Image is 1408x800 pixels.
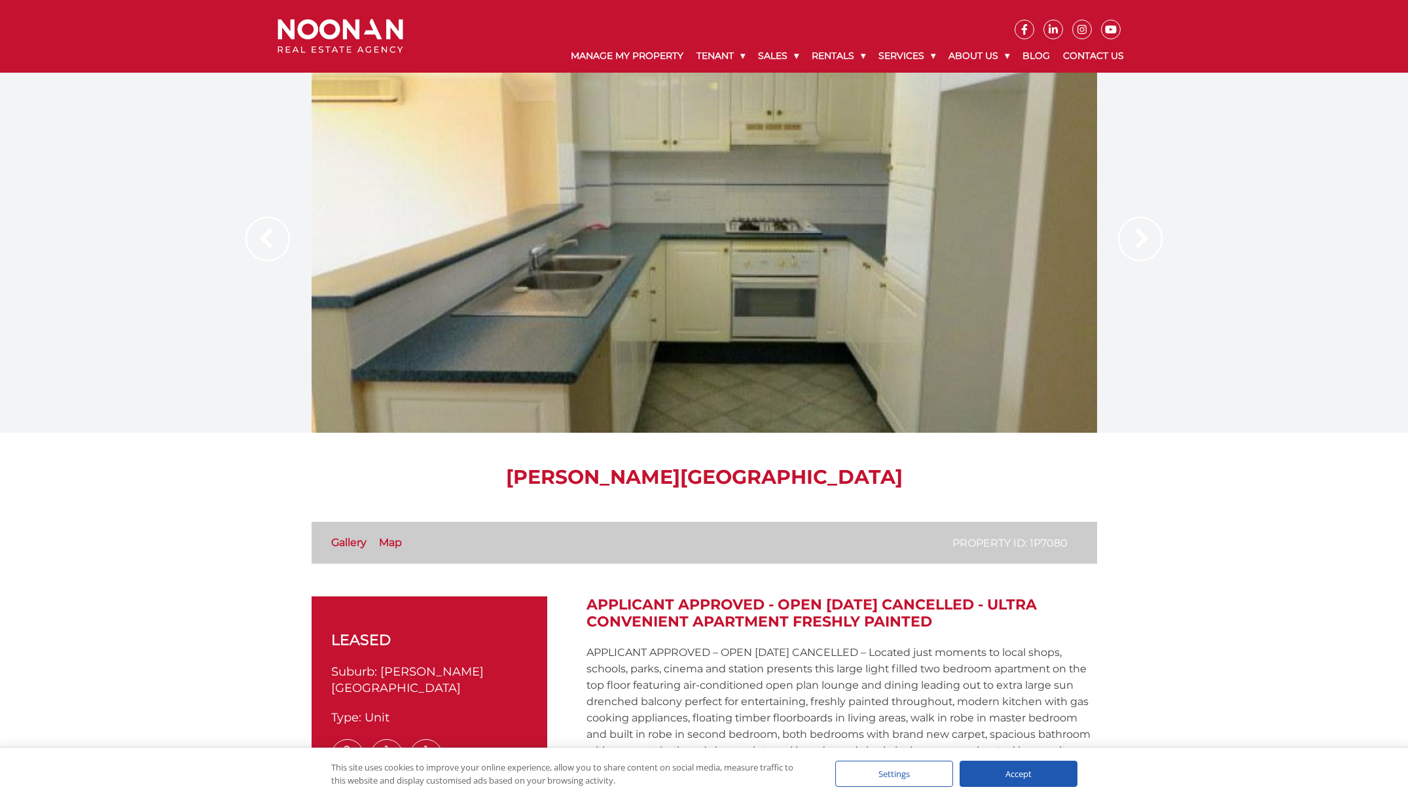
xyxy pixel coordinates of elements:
span: leased [331,629,391,651]
span: Type: [331,710,361,725]
a: Gallery [331,536,367,549]
a: About Us [942,39,1016,73]
a: Map [379,536,402,549]
a: Blog [1016,39,1056,73]
span: Unit [365,710,389,725]
span: Suburb: [331,664,377,679]
span: 1 Bath [370,739,403,772]
div: Accept [960,761,1077,787]
h1: [PERSON_NAME][GEOGRAPHIC_DATA] [312,465,1097,489]
img: Arrow slider [1118,217,1163,261]
a: Contact Us [1056,39,1130,73]
img: Noonan Real Estate Agency [278,19,403,54]
span: 1 Car [410,739,442,772]
img: Arrow slider [245,217,290,261]
a: Services [872,39,942,73]
a: Manage My Property [564,39,690,73]
p: Property ID: 1P7080 [952,535,1068,551]
h2: APPLICANT APPROVED - OPEN [DATE] CANCELLED - Ultra Convenient Apartment Freshly Painted [587,596,1097,631]
a: Tenant [690,39,751,73]
a: Rentals [805,39,872,73]
a: Sales [751,39,805,73]
div: Settings [835,761,953,787]
span: 2 Bed [331,739,364,772]
span: [PERSON_NAME][GEOGRAPHIC_DATA] [331,664,484,695]
div: This site uses cookies to improve your online experience, allow you to share content on social me... [331,761,809,787]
